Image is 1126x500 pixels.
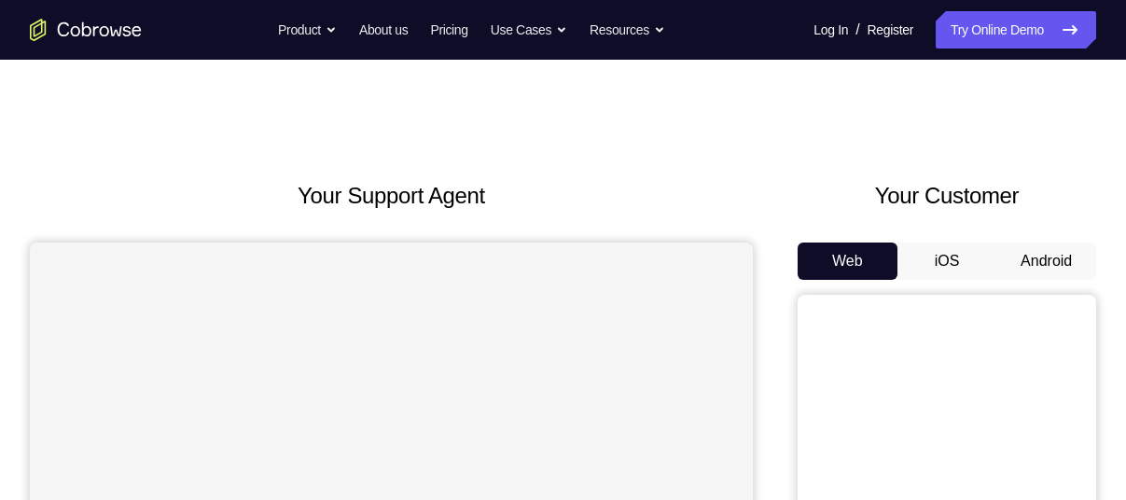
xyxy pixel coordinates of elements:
[798,243,897,280] button: Web
[491,11,567,49] button: Use Cases
[590,11,665,49] button: Resources
[30,19,142,41] a: Go to the home page
[359,11,408,49] a: About us
[868,11,913,49] a: Register
[278,11,337,49] button: Product
[813,11,848,49] a: Log In
[996,243,1096,280] button: Android
[855,19,859,41] span: /
[798,179,1096,213] h2: Your Customer
[936,11,1096,49] a: Try Online Demo
[30,179,753,213] h2: Your Support Agent
[430,11,467,49] a: Pricing
[897,243,997,280] button: iOS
